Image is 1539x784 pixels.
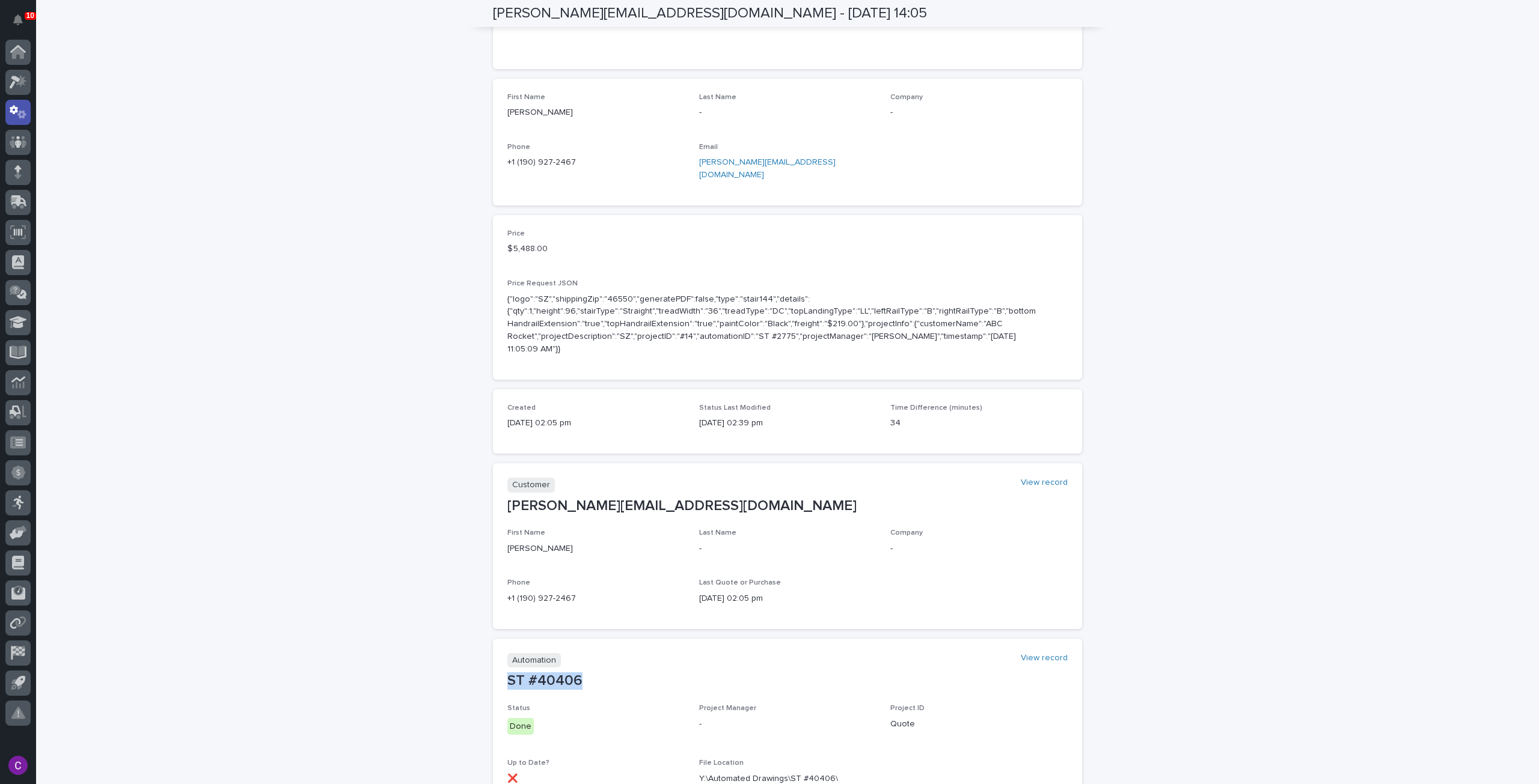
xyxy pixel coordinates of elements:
span: Last Name [699,94,736,101]
span: Last Name [699,529,736,536]
span: Created [507,404,536,412]
p: - [699,106,877,119]
p: [DATE] 02:39 pm [699,417,877,430]
p: +1 (190) 927-2467 [507,592,685,605]
h2: [PERSON_NAME][EMAIL_ADDRESS][DOMAIN_NAME] - [DATE] 14:05 [493,5,927,22]
p: Quote [890,718,1068,731]
span: Phone [507,144,530,151]
div: Notifications10 [15,14,31,34]
span: Last Quote or Purchase [699,579,781,586]
p: $ 5,488.00 [507,243,685,255]
p: 10 [26,11,34,20]
p: [PERSON_NAME] [507,542,685,555]
span: Status Last Modified [699,404,771,412]
span: Price [507,230,525,237]
p: - [699,718,877,731]
span: Phone [507,579,530,586]
p: 34 [890,417,1068,430]
p: - [699,542,877,555]
p: ST #40406 [507,672,1068,690]
button: Notifications [5,7,31,32]
p: - [890,106,1068,119]
a: [PERSON_NAME][EMAIL_ADDRESS][DOMAIN_NAME] [699,158,836,179]
p: Customer [507,478,555,493]
button: users-avatar [5,753,31,778]
p: [DATE] 02:05 pm [699,592,877,605]
span: File Location [699,759,744,767]
span: Price Request JSON [507,280,578,287]
span: Project Manager [699,705,756,712]
p: {"logo":"SZ","shippingZip":"46550","generatePDF":false,"type":"stair144","details":{"qty":1,"heig... [507,293,1039,356]
a: +1 (190) 927-2467 [507,158,576,166]
p: [DATE] 02:05 pm [507,417,685,430]
p: - [890,542,1068,555]
span: Company [890,94,923,101]
p: [PERSON_NAME][EMAIL_ADDRESS][DOMAIN_NAME] [507,497,1068,515]
span: First Name [507,94,545,101]
a: View record [1021,653,1068,663]
div: Done [507,718,534,735]
p: Automation [507,653,561,668]
span: Email [699,144,718,151]
span: Project ID [890,705,925,712]
p: [PERSON_NAME] [507,106,685,119]
span: Status [507,705,530,712]
span: Up to Date? [507,759,549,767]
span: First Name [507,529,545,536]
span: Time Difference (minutes) [890,404,982,412]
span: Company [890,529,923,536]
a: View record [1021,478,1068,488]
